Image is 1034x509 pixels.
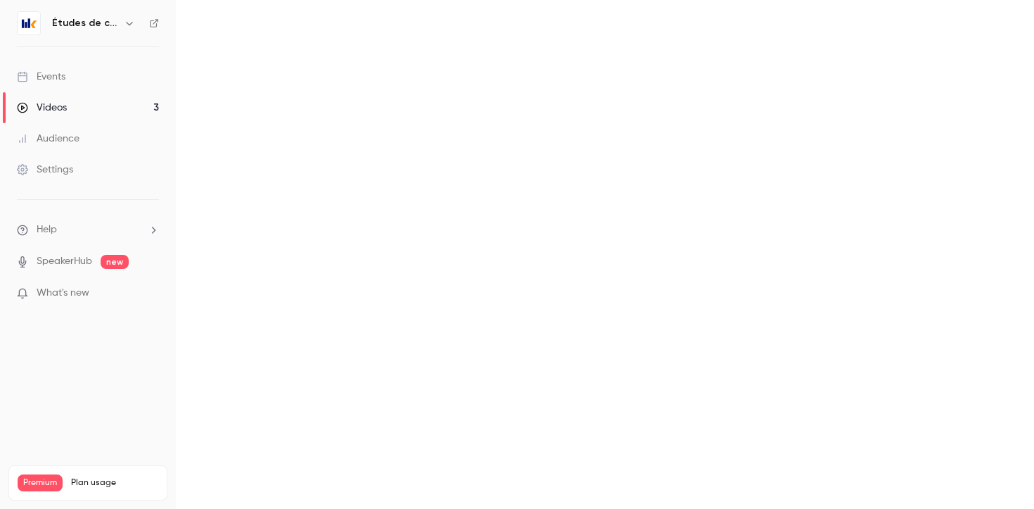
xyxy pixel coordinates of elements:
[71,477,158,489] span: Plan usage
[37,222,57,237] span: Help
[17,70,65,84] div: Events
[101,255,129,269] span: new
[17,132,79,146] div: Audience
[37,286,89,301] span: What's new
[17,101,67,115] div: Videos
[18,12,40,34] img: Études de cas
[18,475,63,491] span: Premium
[37,254,92,269] a: SpeakerHub
[52,16,118,30] h6: Études de cas
[17,222,159,237] li: help-dropdown-opener
[142,287,159,300] iframe: Noticeable Trigger
[17,163,73,177] div: Settings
